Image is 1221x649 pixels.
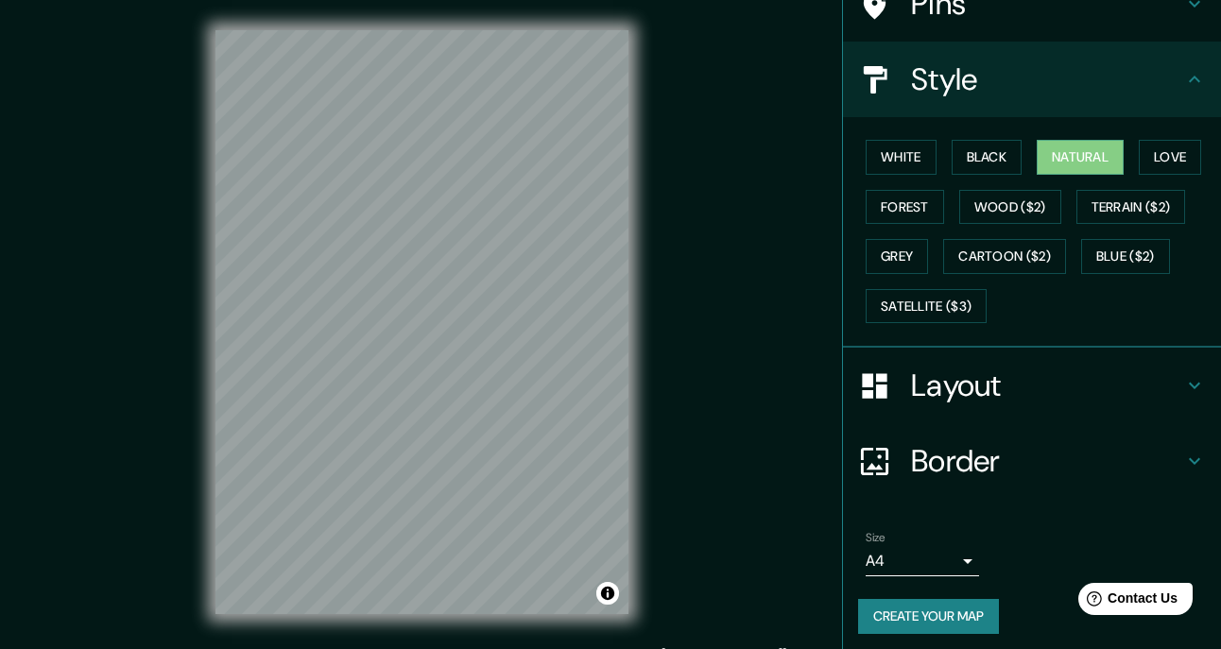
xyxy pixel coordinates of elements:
label: Size [866,530,886,546]
button: White [866,140,937,175]
button: Grey [866,239,928,274]
button: Wood ($2) [959,190,1061,225]
div: A4 [866,546,979,576]
button: Terrain ($2) [1076,190,1186,225]
button: Black [952,140,1023,175]
button: Satellite ($3) [866,289,987,324]
h4: Layout [911,367,1183,404]
button: Toggle attribution [596,582,619,605]
button: Natural [1037,140,1124,175]
button: Love [1139,140,1201,175]
canvas: Map [215,30,628,614]
h4: Style [911,60,1183,98]
div: Layout [843,348,1221,423]
button: Blue ($2) [1081,239,1170,274]
button: Cartoon ($2) [943,239,1066,274]
iframe: Help widget launcher [1053,575,1200,628]
div: Style [843,42,1221,117]
h4: Border [911,442,1183,480]
button: Forest [866,190,944,225]
button: Create your map [858,599,999,634]
div: Border [843,423,1221,499]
